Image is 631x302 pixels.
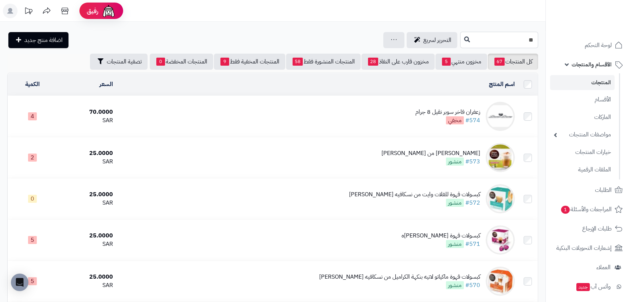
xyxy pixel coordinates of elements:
img: كبسولات قهوة للفلات وايت من نسكافيه دولتشي جوستو [486,184,515,213]
div: زعفران فاخر سوبر نقيل 8 جرام [415,108,480,116]
a: المنتجات المخفضة0 [150,54,213,70]
a: طلبات الإرجاع [550,220,627,237]
span: جديد [576,283,590,291]
img: زعفران فاخر سوبر نقيل 8 جرام [486,102,515,131]
a: مخزون قارب على النفاذ28 [361,54,435,70]
div: 25.0000 [60,149,113,158]
a: كل المنتجات67 [488,54,538,70]
img: كبسولات قهوة اسبريسو دولتشي غوستو نسكافيه [486,225,515,255]
span: 2 [28,154,37,162]
span: 1 [561,206,570,214]
span: منشور [446,158,464,166]
span: وآتس آب [576,282,611,292]
span: منشور [446,281,464,289]
a: الكمية [25,80,40,89]
span: لوحة التحكم [585,40,612,50]
span: 67 [494,58,505,66]
div: 70.0000 [60,108,113,116]
div: كبسولات قهوة للفلات وايت من نسكافيه [PERSON_NAME] [349,190,480,199]
a: #573 [465,157,480,166]
div: 25.0000 [60,190,113,199]
a: وآتس آبجديد [550,278,627,295]
span: 9 [220,58,229,66]
span: المراجعات والأسئلة [560,204,612,214]
span: 0 [156,58,165,66]
span: تصفية المنتجات [107,57,142,66]
a: المنتجات المنشورة فقط58 [286,54,361,70]
span: مخفي [446,116,464,124]
img: ai-face.png [101,4,116,18]
div: Open Intercom Messenger [11,274,28,291]
div: 25.0000 [60,273,113,281]
a: العملاء [550,259,627,276]
div: SAR [60,281,113,290]
a: #572 [465,198,480,207]
span: التحرير لسريع [423,36,451,44]
a: #570 [465,281,480,290]
span: 0 [28,195,37,203]
a: المراجعات والأسئلة1 [550,201,627,218]
a: الأقسام [550,92,615,108]
span: 28 [368,58,378,66]
a: الملفات الرقمية [550,162,615,178]
span: إشعارات التحويلات البنكية [556,243,612,253]
span: طلبات الإرجاع [582,224,612,234]
img: logo-2.png [581,20,624,35]
a: تحديثات المنصة [19,4,38,20]
span: 5 [28,236,37,244]
img: كبسولات قهوة سكيني من دولتشي جوستو كابتشينو [486,143,515,172]
div: SAR [60,116,113,125]
a: #574 [465,116,480,125]
a: مخزون منتهي5 [435,54,487,70]
button: تصفية المنتجات [90,54,148,70]
a: اضافة منتج جديد [8,32,68,48]
span: 4 [28,112,37,120]
a: المنتجات [550,75,615,90]
a: التحرير لسريع [407,32,457,48]
span: العملاء [596,262,611,272]
a: خيارات المنتجات [550,144,615,160]
a: الطلبات [550,181,627,199]
div: كبسولات قهوة [PERSON_NAME]ه [401,232,480,240]
span: 5 [442,58,451,66]
div: SAR [60,199,113,207]
a: اسم المنتج [489,80,515,89]
a: السعر [99,80,113,89]
span: اضافة منتج جديد [24,36,63,44]
a: الماركات [550,109,615,125]
div: SAR [60,158,113,166]
a: #571 [465,240,480,248]
div: SAR [60,240,113,248]
span: رفيق [87,7,98,15]
a: المنتجات المخفية فقط9 [214,54,285,70]
a: لوحة التحكم [550,36,627,54]
span: منشور [446,199,464,207]
div: 25.0000 [60,232,113,240]
div: كبسولات قهوة ماكياتو لاتيه بنكهة الكراميل من نسكافيه [PERSON_NAME] [319,273,480,281]
a: مواصفات المنتجات [550,127,615,143]
span: 58 [293,58,303,66]
span: الأقسام والمنتجات [572,59,612,70]
span: الطلبات [595,185,612,195]
span: منشور [446,240,464,248]
a: إشعارات التحويلات البنكية [550,239,627,257]
div: [PERSON_NAME] من [PERSON_NAME] [381,149,480,158]
img: كبسولات قهوة ماكياتو لاتيه بنكهة الكراميل من نسكافيه دولتشي جوستو [486,267,515,296]
span: 5 [28,277,37,285]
